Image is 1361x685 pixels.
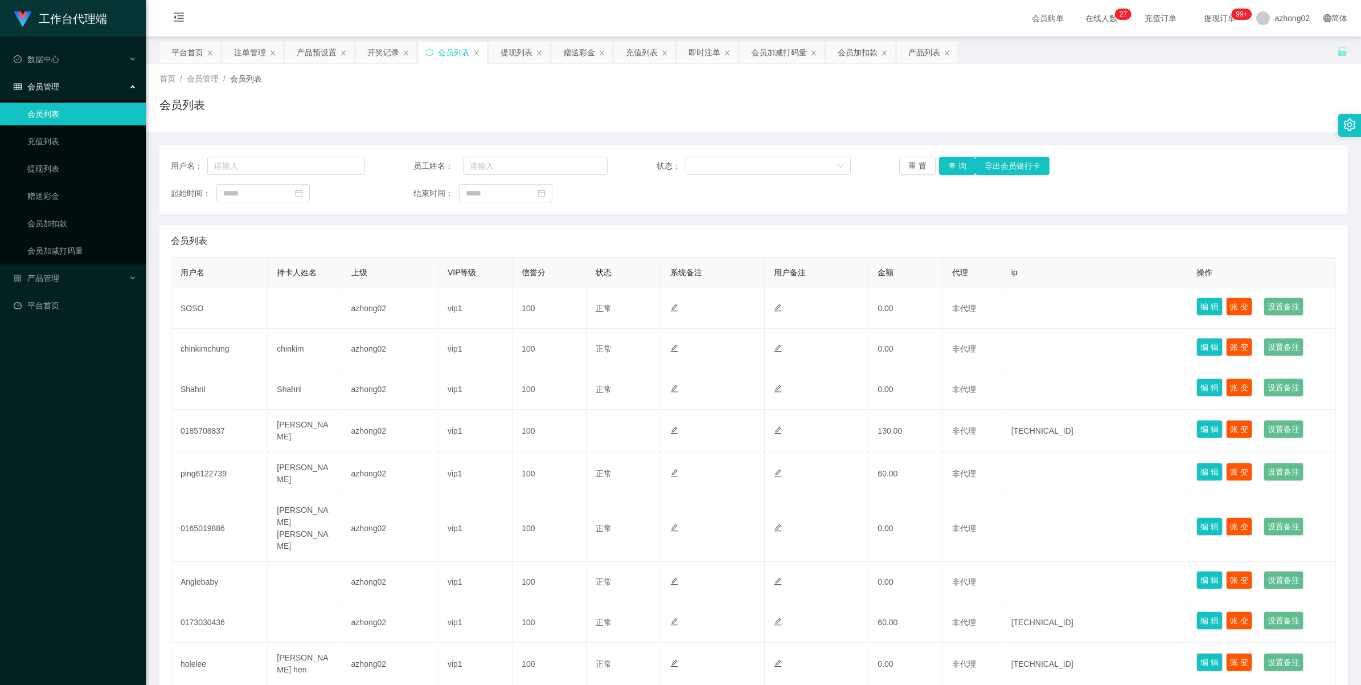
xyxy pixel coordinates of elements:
[342,452,438,495] td: azhong02
[342,602,438,643] td: azhong02
[596,344,612,353] span: 正常
[438,369,513,410] td: vip1
[438,42,470,63] div: 会员列表
[159,1,198,37] i: 图标: menu-fold
[626,42,658,63] div: 充值列表
[14,82,59,91] span: 会员管理
[14,14,107,23] a: 工作台代理端
[1231,9,1252,20] sup: 980
[342,410,438,452] td: azhong02
[513,495,587,562] td: 100
[1080,14,1123,22] span: 在线人数
[448,268,477,277] span: VIP等级
[268,410,342,452] td: [PERSON_NAME]
[868,288,942,329] td: 0.00
[1196,297,1223,316] button: 编 辑
[159,96,205,113] h1: 会员列表
[944,50,950,56] i: 图标: close
[171,329,268,369] td: chinkimchung
[868,410,942,452] td: 130.00
[774,618,782,626] i: 图标: edit
[1123,9,1127,20] p: 7
[269,50,276,56] i: 图标: close
[171,160,207,172] span: 用户名：
[1196,378,1223,397] button: 编 辑
[14,274,22,282] i: 图标: appstore-o
[1226,420,1252,438] button: 账 变
[171,562,268,602] td: Anglebaby
[598,50,605,56] i: 图标: close
[171,410,268,452] td: 0185708837
[1264,571,1303,589] button: 设置备注
[14,11,32,27] img: logo.9652507e.png
[908,42,940,63] div: 产品列表
[596,577,612,586] span: 正常
[463,157,608,175] input: 请输入
[1196,338,1223,356] button: 编 辑
[159,74,175,83] span: 首页
[774,524,782,532] i: 图标: edit
[268,369,342,410] td: Shahril
[1264,338,1303,356] button: 设置备注
[1226,338,1252,356] button: 账 变
[223,74,226,83] span: /
[438,452,513,495] td: vip1
[171,288,268,329] td: SOSO
[438,329,513,369] td: vip1
[1264,420,1303,438] button: 设置备注
[536,50,543,56] i: 图标: close
[774,659,782,667] i: 图标: edit
[952,659,976,668] span: 非代理
[868,452,942,495] td: 60.00
[670,385,678,393] i: 图标: edit
[952,385,976,394] span: 非代理
[1343,119,1356,131] i: 图标: setting
[187,74,219,83] span: 会员管理
[670,426,678,434] i: 图标: edit
[27,239,137,262] a: 会员加减打码量
[171,452,268,495] td: ping6122739
[1264,611,1303,630] button: 设置备注
[180,74,182,83] span: /
[425,48,433,56] i: 图标: sync
[513,410,587,452] td: 100
[774,469,782,477] i: 图标: edit
[899,157,936,175] button: 重 置
[513,329,587,369] td: 100
[268,452,342,495] td: [PERSON_NAME]
[1115,9,1132,20] sup: 27
[1139,14,1182,22] span: 充值订单
[1226,378,1252,397] button: 账 变
[1196,571,1223,589] button: 编 辑
[1198,14,1241,22] span: 提现订单
[670,344,678,352] i: 图标: edit
[1196,611,1223,630] button: 编 辑
[513,288,587,329] td: 100
[14,83,22,91] i: 图标: table
[513,452,587,495] td: 100
[438,410,513,452] td: vip1
[878,268,893,277] span: 金额
[342,288,438,329] td: azhong02
[670,577,678,585] i: 图标: edit
[1264,378,1303,397] button: 设置备注
[1264,653,1303,671] button: 设置备注
[952,344,976,353] span: 非代理
[513,602,587,643] td: 100
[1337,46,1347,56] i: 图标: unlock
[27,212,137,235] a: 会员加扣款
[774,344,782,352] i: 图标: edit
[596,304,612,313] span: 正常
[670,659,678,667] i: 图标: edit
[295,189,303,197] i: 图标: calendar
[171,234,207,248] span: 会员列表
[1196,653,1223,671] button: 编 辑
[1120,9,1124,20] p: 2
[774,268,806,277] span: 用户备注
[1323,14,1331,22] i: 图标: global
[230,74,262,83] span: 会员列表
[413,160,463,172] span: 员工姓名：
[774,426,782,434] i: 图标: edit
[27,130,137,153] a: 充值列表
[670,304,678,312] i: 图标: edit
